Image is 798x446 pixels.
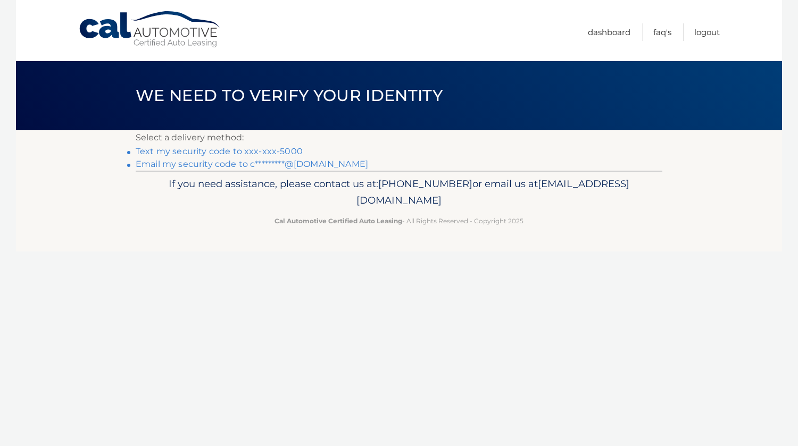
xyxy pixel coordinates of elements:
a: Email my security code to c*********@[DOMAIN_NAME] [136,159,368,169]
a: Logout [694,23,720,41]
span: [PHONE_NUMBER] [378,178,472,190]
a: Text my security code to xxx-xxx-5000 [136,146,303,156]
p: - All Rights Reserved - Copyright 2025 [143,215,655,226]
a: Dashboard [588,23,630,41]
strong: Cal Automotive Certified Auto Leasing [275,217,402,225]
a: FAQ's [653,23,671,41]
a: Cal Automotive [78,11,222,48]
p: Select a delivery method: [136,130,662,145]
span: We need to verify your identity [136,86,443,105]
p: If you need assistance, please contact us at: or email us at [143,175,655,209]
